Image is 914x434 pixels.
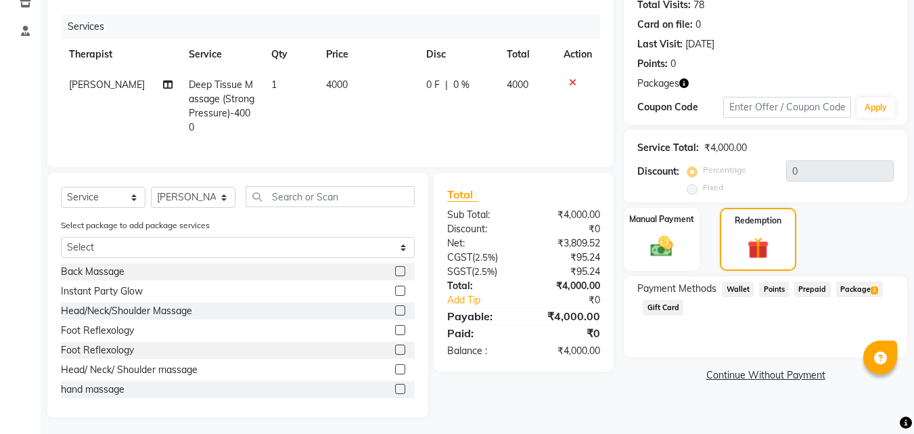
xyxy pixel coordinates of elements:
[524,308,610,324] div: ₹4,000.00
[246,186,415,207] input: Search or Scan
[437,344,524,358] div: Balance :
[637,282,716,296] span: Payment Methods
[181,39,263,70] th: Service
[61,284,143,299] div: Instant Party Glow
[189,79,254,133] span: Deep Tissue Massage (Strong Pressure)-4000
[555,39,600,70] th: Action
[437,222,524,236] div: Discount:
[637,77,679,91] span: Packages
[703,181,723,194] label: Fixed
[629,213,694,225] label: Manual Payment
[437,325,524,341] div: Paid:
[61,343,134,357] div: Foot Reflexology
[723,97,851,118] input: Enter Offer / Coupon Code
[524,265,610,279] div: ₹95.24
[643,234,680,259] img: _cash.svg
[637,18,693,32] div: Card on file:
[722,282,754,297] span: Wallet
[637,100,723,114] div: Coupon Code
[524,208,610,222] div: ₹4,000.00
[453,78,470,92] span: 0 %
[524,325,610,341] div: ₹0
[741,235,775,261] img: _gift.svg
[704,141,747,155] div: ₹4,000.00
[61,324,134,338] div: Foot Reflexology
[61,383,124,397] div: hand massage
[475,252,495,263] span: 2.5%
[445,78,448,92] span: |
[871,286,878,295] span: 2
[437,308,524,324] div: Payable:
[524,251,610,265] div: ₹95.24
[637,165,679,179] div: Discount:
[61,363,198,377] div: Head/ Neck/ Shoulder massage
[524,222,610,236] div: ₹0
[426,78,440,92] span: 0 F
[437,236,524,251] div: Net:
[637,57,668,71] div: Points:
[447,188,478,202] span: Total
[524,236,610,251] div: ₹3,809.52
[794,282,831,297] span: Prepaid
[637,37,683,51] div: Last Visit:
[685,37,714,51] div: [DATE]
[735,215,781,227] label: Redemption
[437,208,524,222] div: Sub Total:
[437,293,538,307] a: Add Tip
[326,79,348,91] span: 4000
[418,39,499,70] th: Disc
[474,266,495,277] span: 2.5%
[271,79,277,91] span: 1
[61,219,210,232] label: Select package to add package services
[539,293,611,307] div: ₹0
[318,39,418,70] th: Price
[447,265,472,278] span: SGST
[856,97,895,118] button: Apply
[437,251,524,265] div: ( )
[524,344,610,358] div: ₹4,000.00
[670,57,676,71] div: 0
[507,79,528,91] span: 4000
[62,14,610,39] div: Services
[61,304,192,318] div: Head/Neck/Shoulder Massage
[437,279,524,293] div: Total:
[437,265,524,279] div: ( )
[637,141,699,155] div: Service Total:
[836,282,883,297] span: Package
[499,39,556,70] th: Total
[447,251,472,263] span: CGST
[626,368,905,383] a: Continue Without Payment
[524,279,610,293] div: ₹4,000.00
[69,79,145,91] span: [PERSON_NAME]
[61,39,181,70] th: Therapist
[643,300,683,316] span: Gift Card
[759,282,789,297] span: Points
[695,18,701,32] div: 0
[703,164,746,176] label: Percentage
[61,265,124,279] div: Back Massage
[263,39,318,70] th: Qty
